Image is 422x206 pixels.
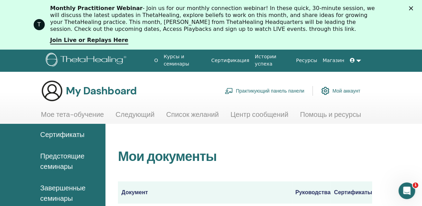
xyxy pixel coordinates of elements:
[166,110,219,124] a: Список желаний
[292,181,331,204] th: Руководства
[300,110,361,124] a: Помощь и ресурсы
[252,50,293,70] a: Истории успеха
[40,129,85,140] span: Сертификаты
[413,182,418,188] span: 1
[118,149,372,165] h2: Мои документы
[161,50,208,70] a: Курсы и семинары
[118,181,292,204] th: Документ
[330,181,372,204] th: Сертификаты
[320,54,347,67] a: Магазин
[152,54,161,67] a: О
[40,151,100,172] span: Предстоящие семинары
[50,37,128,44] a: Join Live or Replays Here
[46,53,129,68] img: logo.png
[225,88,233,94] img: chalkboard-teacher.svg
[398,182,415,199] iframe: Intercom live chat
[34,19,45,30] div: Profile image for ThetaHealing
[321,85,329,97] img: cog.svg
[41,80,63,102] img: generic-user-icon.jpg
[409,6,416,10] div: Закрыть
[293,54,320,67] a: Ресурсы
[50,5,378,33] div: - Join us for our monthly connection webinar! In these quick, 30-minute session, we will discuss ...
[208,54,252,67] a: Сертификация
[50,5,143,11] b: Monthly Practitioner Webinar
[225,83,304,98] a: Практикующий панель панели
[115,110,154,124] a: Следующий
[66,85,137,97] h3: My Dashboard
[41,110,104,124] a: Мое тета-обучение
[40,183,100,204] span: Завершенные семинары
[230,110,288,124] a: Центр сообщений
[321,83,360,98] a: Мой аккаунт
